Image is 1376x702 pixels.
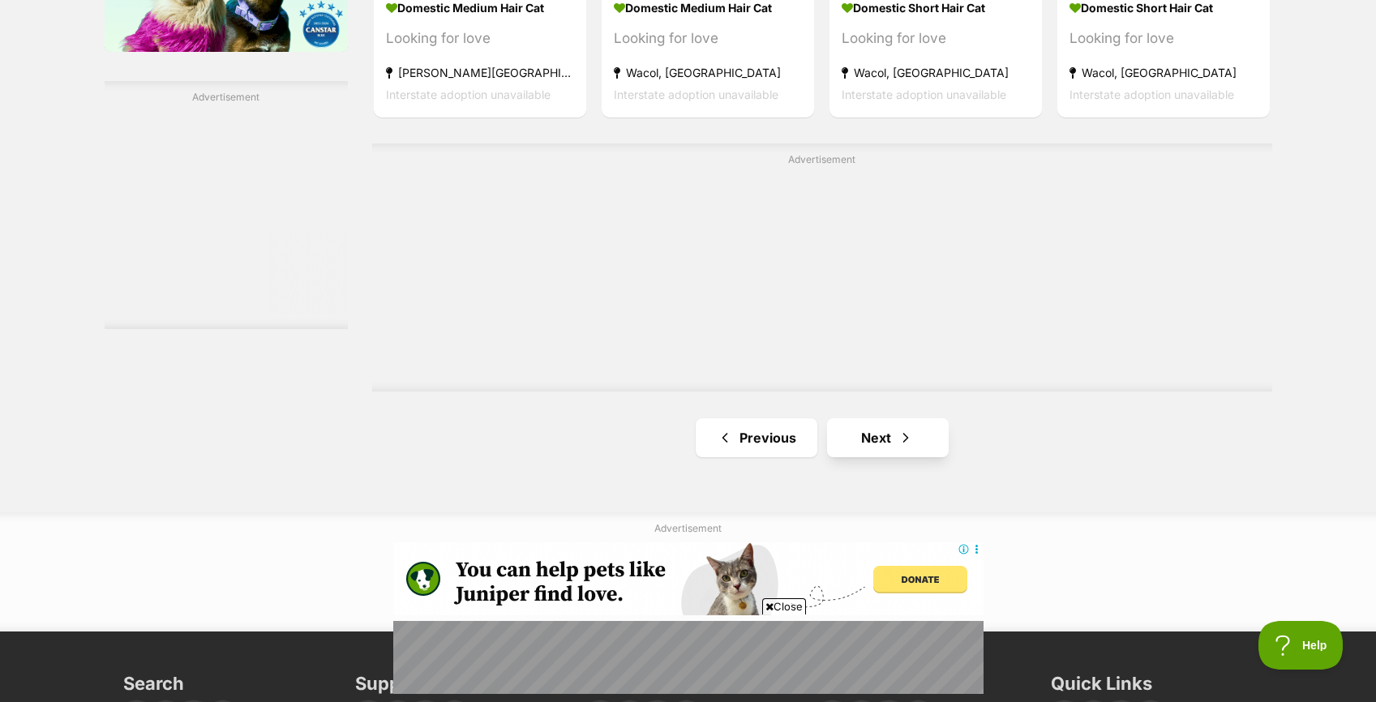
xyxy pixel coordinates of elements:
[393,621,984,694] iframe: Advertisement
[386,62,574,83] strong: [PERSON_NAME][GEOGRAPHIC_DATA], [GEOGRAPHIC_DATA]
[372,418,1272,457] nav: Pagination
[105,110,348,313] iframe: Advertisement
[429,173,1215,375] iframe: Advertisement
[393,542,984,615] iframe: Advertisement
[696,418,817,457] a: Previous page
[1258,621,1344,670] iframe: Help Scout Beacon - Open
[762,598,806,614] span: Close
[1070,88,1234,101] span: Interstate adoption unavailable
[842,88,1006,101] span: Interstate adoption unavailable
[1070,28,1258,49] div: Looking for love
[614,62,802,83] strong: Wacol, [GEOGRAPHIC_DATA]
[827,418,949,457] a: Next page
[386,88,551,101] span: Interstate adoption unavailable
[372,143,1272,392] div: Advertisement
[614,28,802,49] div: Looking for love
[1070,62,1258,83] strong: Wacol, [GEOGRAPHIC_DATA]
[842,62,1030,83] strong: Wacol, [GEOGRAPHIC_DATA]
[842,28,1030,49] div: Looking for love
[105,81,348,330] div: Advertisement
[614,88,778,101] span: Interstate adoption unavailable
[386,28,574,49] div: Looking for love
